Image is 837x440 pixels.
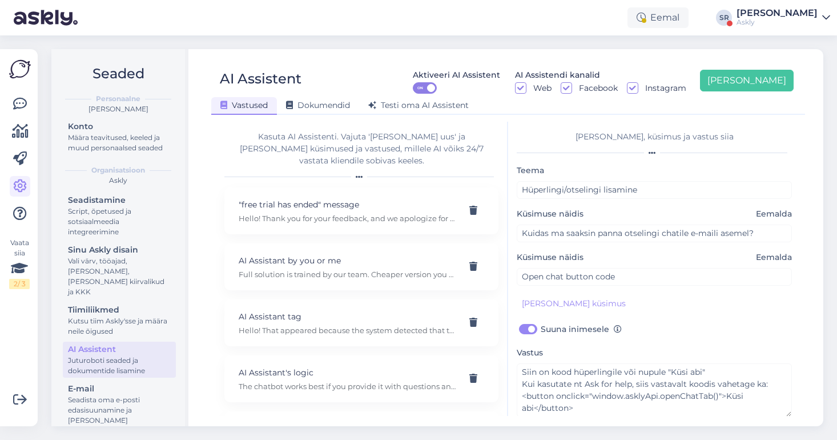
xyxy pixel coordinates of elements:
div: Määra teavitused, keeled ja muud personaalsed seaded [68,133,171,153]
p: Hello! Thank you for your feedback, and we apologize for the inconvenience. I've forwarded the is... [239,213,457,223]
div: AI Assistant by you or meFull solution is trained by our team. Cheaper version you can set up you... [224,243,498,290]
div: Script, õpetused ja sotsiaalmeedia integreerimine [68,206,171,237]
input: Näide kliendi küsimusest [517,225,792,242]
div: AI Assistendi kanalid [515,69,600,82]
div: Aktiveeri AI Assistent [413,69,500,82]
div: Konto [68,121,171,133]
button: [PERSON_NAME] küsimus [517,295,631,313]
input: Lisa teema [517,181,792,199]
span: Testi oma AI Assistent [368,100,469,110]
a: TiimiliikmedKutsu tiim Askly'sse ja määra neile õigused [63,302,176,338]
label: Teema [517,165,549,177]
p: AI Assistant by you or me [239,254,457,267]
label: Facebook [572,82,618,94]
div: AI Assistent [220,68,301,94]
a: SeadistamineScript, õpetused ja sotsiaalmeedia integreerimine [63,193,176,239]
h2: Seaded [61,63,176,85]
span: Vastused [220,100,268,110]
label: Küsimuse näidis [517,208,792,220]
div: Vaata siia [9,238,30,289]
div: Askly [61,175,176,186]
b: Organisatsioon [91,165,145,175]
div: AI Assistant tagHello! That appeared because the system detected that the AI Assistant can be imp... [224,299,498,346]
div: AI Assistent [68,343,171,355]
span: Dokumendid [286,100,350,110]
b: Personaalne [96,94,140,104]
a: KontoMäära teavitused, keeled ja muud personaalsed seaded [63,119,176,155]
div: Tiimiliikmed [68,304,171,316]
p: AI Assistant's logic [239,366,457,379]
div: [PERSON_NAME], küsimus ja vastus siia [517,131,792,143]
div: SR [716,10,732,26]
label: Suuna inimesele [541,322,622,337]
a: E-mailSeadista oma e-posti edasisuunamine ja [PERSON_NAME] [63,381,176,427]
a: AI AssistentJuturoboti seaded ja dokumentide lisamine [63,342,176,378]
div: E-mail [68,383,171,395]
div: Vali värv, tööajad, [PERSON_NAME], [PERSON_NAME] kiirvalikud ja KKK [68,256,171,297]
label: Vastus [517,347,548,359]
p: The chatbot works best if you provide it with questions and answers. Settings > AI Assistant Ther... [239,381,457,391]
div: Kasuta AI Assistenti. Vajuta '[PERSON_NAME] uus' ja [PERSON_NAME] küsimused ja vastused, millele ... [224,131,498,167]
a: Sinu Askly disainVali värv, tööajad, [PERSON_NAME], [PERSON_NAME] kiirvalikud ja KKK [63,242,176,299]
input: Näide kliendi küsimusest [517,268,792,286]
div: Askly [737,18,818,27]
p: Hello! That appeared because the system detected that the AI Assistant can be improved based on t... [239,325,457,335]
a: [PERSON_NAME]Askly [737,9,830,27]
div: "free trial has ended" messageHello! Thank you for your feedback, and we apologize for the inconv... [224,187,498,234]
button: [PERSON_NAME] [700,70,794,91]
div: 2 / 3 [9,279,30,289]
p: "free trial has ended" message [239,198,457,211]
p: AI Assistant tag [239,310,457,323]
div: Seadistamine [68,194,171,206]
div: AI Assistant's logicThe chatbot works best if you provide it with questions and answers. Settings... [224,355,498,402]
div: Sinu Askly disain [68,244,171,256]
div: [PERSON_NAME] [737,9,818,18]
span: ON [413,83,427,93]
div: [PERSON_NAME] [61,104,176,114]
div: Kutsu tiim Askly'sse ja määra neile õigused [68,316,171,337]
span: Eemalda [756,251,792,263]
label: Küsimuse näidis [517,251,792,263]
textarea: Siin on kood hüperlingile või nupule "Küsi abi" Kui kasutate nt Ask for help, siis vastavalt kood... [517,363,792,417]
label: Web [526,82,552,94]
label: Instagram [638,82,686,94]
span: Eemalda [756,208,792,220]
div: Seadista oma e-posti edasisuunamine ja [PERSON_NAME] [68,395,171,426]
img: Askly Logo [9,58,31,80]
div: Eemal [627,7,689,28]
div: Juturoboti seaded ja dokumentide lisamine [68,355,171,376]
p: Full solution is trained by our team. Cheaper version you can set up yourself by adding most freq... [239,269,457,279]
